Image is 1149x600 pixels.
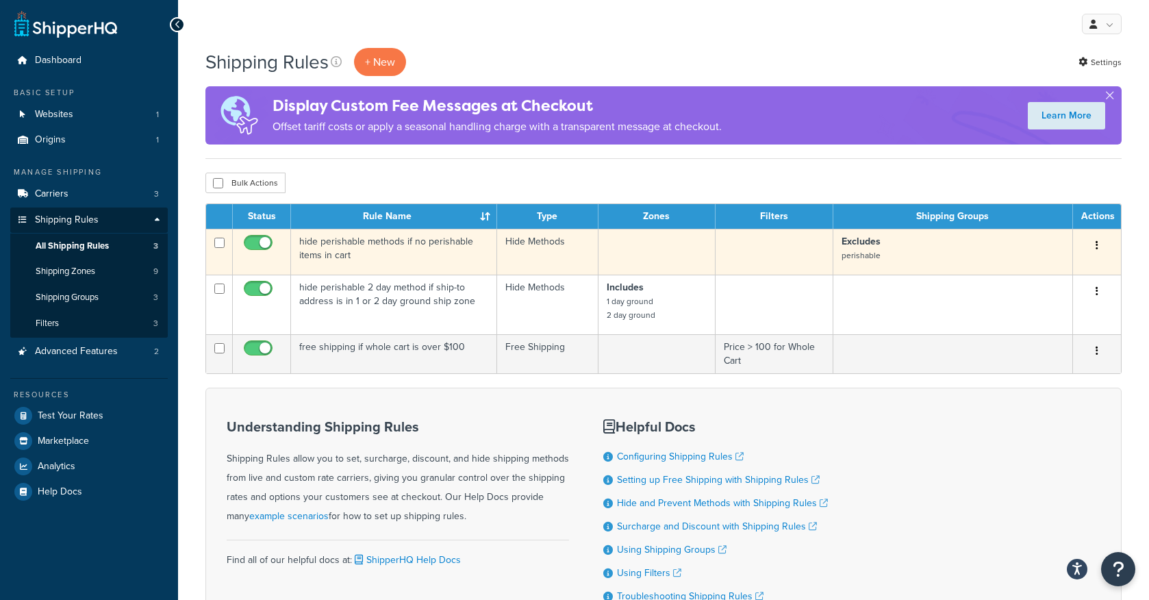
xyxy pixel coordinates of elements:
a: Origins 1 [10,127,168,153]
th: Filters [716,204,833,229]
span: 3 [154,188,159,200]
div: Basic Setup [10,87,168,99]
span: Marketplace [38,436,89,447]
li: Shipping Rules [10,208,168,338]
th: Shipping Groups [833,204,1073,229]
a: Shipping Groups 3 [10,285,168,310]
h4: Display Custom Fee Messages at Checkout [273,95,722,117]
a: Analytics [10,454,168,479]
div: Find all of our helpful docs at: [227,540,569,570]
strong: Excludes [842,234,881,249]
th: Status [233,204,291,229]
span: Dashboard [35,55,81,66]
span: Shipping Zones [36,266,95,277]
a: Help Docs [10,479,168,504]
span: 1 [156,134,159,146]
a: Test Your Rates [10,403,168,428]
a: Shipping Zones 9 [10,259,168,284]
th: Actions [1073,204,1121,229]
h3: Understanding Shipping Rules [227,419,569,434]
p: Offset tariff costs or apply a seasonal handling charge with a transparent message at checkout. [273,117,722,136]
span: 3 [153,292,158,303]
strong: Includes [607,280,644,295]
a: example scenarios [249,509,329,523]
a: Advanced Features 2 [10,339,168,364]
li: Advanced Features [10,339,168,364]
span: 9 [153,266,158,277]
span: 2 [154,346,159,358]
a: Shipping Rules [10,208,168,233]
li: Shipping Groups [10,285,168,310]
td: hide perishable 2 day method if ship-to address is in 1 or 2 day ground ship zone [291,275,497,334]
th: Rule Name : activate to sort column ascending [291,204,497,229]
a: Setting up Free Shipping with Shipping Rules [617,473,820,487]
span: 3 [153,318,158,329]
span: 3 [153,240,158,252]
span: Test Your Rates [38,410,103,422]
a: Settings [1078,53,1122,72]
a: Filters 3 [10,311,168,336]
span: Shipping Rules [35,214,99,226]
small: 1 day ground 2 day ground [607,295,655,321]
small: perishable [842,249,881,262]
a: ShipperHQ Home [14,10,117,38]
li: Carriers [10,182,168,207]
td: Free Shipping [497,334,598,373]
a: Learn More [1028,102,1105,129]
a: All Shipping Rules 3 [10,234,168,259]
li: Filters [10,311,168,336]
a: Marketplace [10,429,168,453]
span: Origins [35,134,66,146]
span: Shipping Groups [36,292,99,303]
span: Analytics [38,461,75,473]
span: 1 [156,109,159,121]
button: Open Resource Center [1101,552,1135,586]
img: duties-banner-06bc72dcb5fe05cb3f9472aba00be2ae8eb53ab6f0d8bb03d382ba314ac3c341.png [205,86,273,145]
div: Resources [10,389,168,401]
td: hide perishable methods if no perishable items in cart [291,229,497,275]
div: Shipping Rules allow you to set, surcharge, discount, and hide shipping methods from live and cus... [227,419,569,526]
li: All Shipping Rules [10,234,168,259]
span: Advanced Features [35,346,118,358]
span: Filters [36,318,59,329]
th: Zones [598,204,716,229]
a: Hide and Prevent Methods with Shipping Rules [617,496,828,510]
span: Carriers [35,188,68,200]
span: All Shipping Rules [36,240,109,252]
td: Price > 100 for Whole Cart [716,334,833,373]
a: Using Filters [617,566,681,580]
li: Origins [10,127,168,153]
span: Websites [35,109,73,121]
button: Bulk Actions [205,173,286,193]
a: Configuring Shipping Rules [617,449,744,464]
a: Dashboard [10,48,168,73]
li: Shipping Zones [10,259,168,284]
h3: Helpful Docs [603,419,828,434]
a: Using Shipping Groups [617,542,727,557]
a: Carriers 3 [10,182,168,207]
h1: Shipping Rules [205,49,329,75]
div: Manage Shipping [10,166,168,178]
li: Websites [10,102,168,127]
a: Surcharge and Discount with Shipping Rules [617,519,817,534]
p: + New [354,48,406,76]
td: free shipping if whole cart is over $100 [291,334,497,373]
a: Websites 1 [10,102,168,127]
a: ShipperHQ Help Docs [352,553,461,567]
span: Help Docs [38,486,82,498]
td: Hide Methods [497,229,598,275]
td: Hide Methods [497,275,598,334]
th: Type [497,204,598,229]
